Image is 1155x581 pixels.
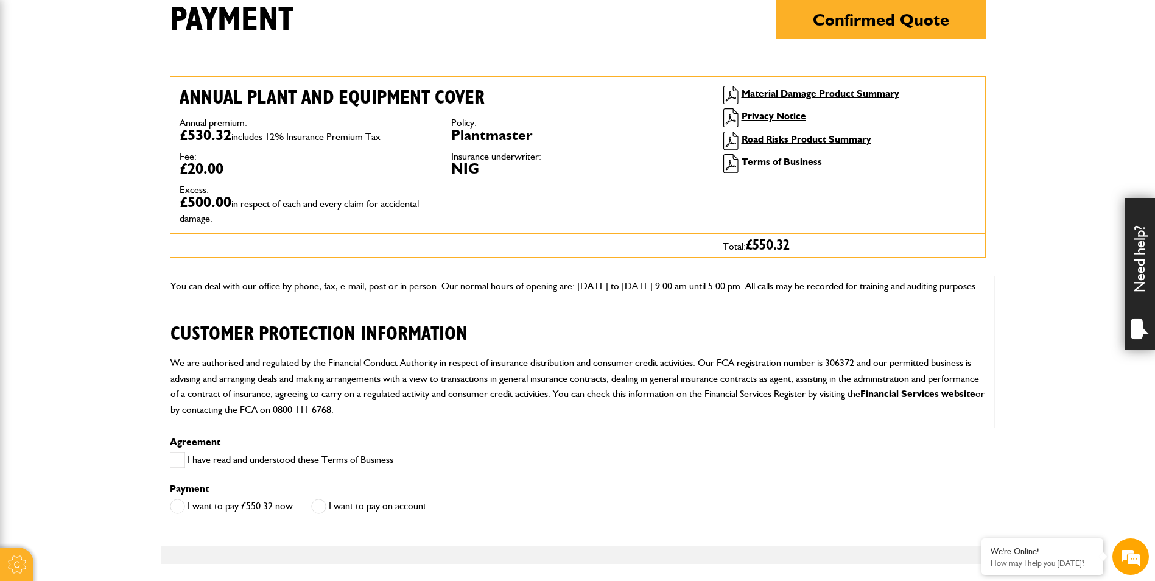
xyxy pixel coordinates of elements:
[180,198,419,224] span: in respect of each and every claim for accidental damage.
[170,355,985,417] p: We are authorised and regulated by the Financial Conduct Authority in respect of insurance distri...
[451,118,704,128] dt: Policy:
[170,499,293,514] label: I want to pay £550.32 now
[180,195,433,224] dd: £500.00
[180,161,433,176] dd: £20.00
[1125,198,1155,350] div: Need help?
[753,238,790,253] span: 550.32
[180,86,704,109] h2: Annual plant and equipment cover
[991,546,1094,557] div: We're Online!
[742,133,871,145] a: Road Risks Product Summary
[311,499,426,514] label: I want to pay on account
[451,161,704,176] dd: NIG
[991,558,1094,568] p: How may I help you today?
[170,278,985,294] p: You can deal with our office by phone, fax, e-mail, post or in person. Our normal hours of openin...
[742,110,806,122] a: Privacy Notice
[451,128,704,143] dd: Plantmaster
[170,304,985,345] h2: CUSTOMER PROTECTION INFORMATION
[451,152,704,161] dt: Insurance underwriter:
[180,118,433,128] dt: Annual premium:
[714,234,985,257] div: Total:
[170,484,209,494] label: Payment
[742,88,899,99] a: Material Damage Product Summary
[170,437,986,447] p: Agreement
[170,452,393,468] label: I have read and understood these Terms of Business
[742,156,822,167] a: Terms of Business
[170,428,985,459] p: It is our intention to provide you with a high level of customer service at all times. However, s...
[180,185,433,195] dt: Excess:
[746,238,790,253] span: £
[231,131,381,143] span: includes 12% Insurance Premium Tax
[180,152,433,161] dt: Fee:
[860,388,975,400] a: Financial Services website
[180,128,433,143] dd: £530.32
